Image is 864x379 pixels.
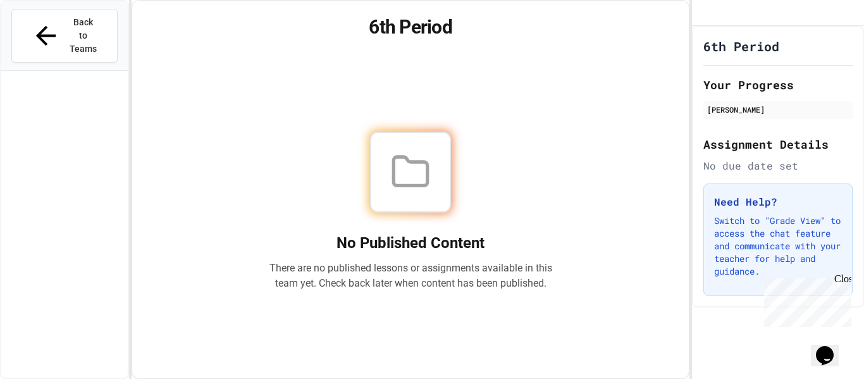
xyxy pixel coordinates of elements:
[703,37,779,55] h1: 6th Period
[811,328,851,366] iframe: chat widget
[269,261,552,291] p: There are no published lessons or assignments available in this team yet. Check back later when c...
[147,16,674,39] h1: 6th Period
[68,16,98,56] span: Back to Teams
[707,104,849,115] div: [PERSON_NAME]
[759,273,851,327] iframe: chat widget
[703,158,853,173] div: No due date set
[11,9,118,63] button: Back to Teams
[703,135,853,153] h2: Assignment Details
[703,76,853,94] h2: Your Progress
[714,214,842,278] p: Switch to "Grade View" to access the chat feature and communicate with your teacher for help and ...
[269,233,552,253] h2: No Published Content
[714,194,842,209] h3: Need Help?
[5,5,87,80] div: Chat with us now!Close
